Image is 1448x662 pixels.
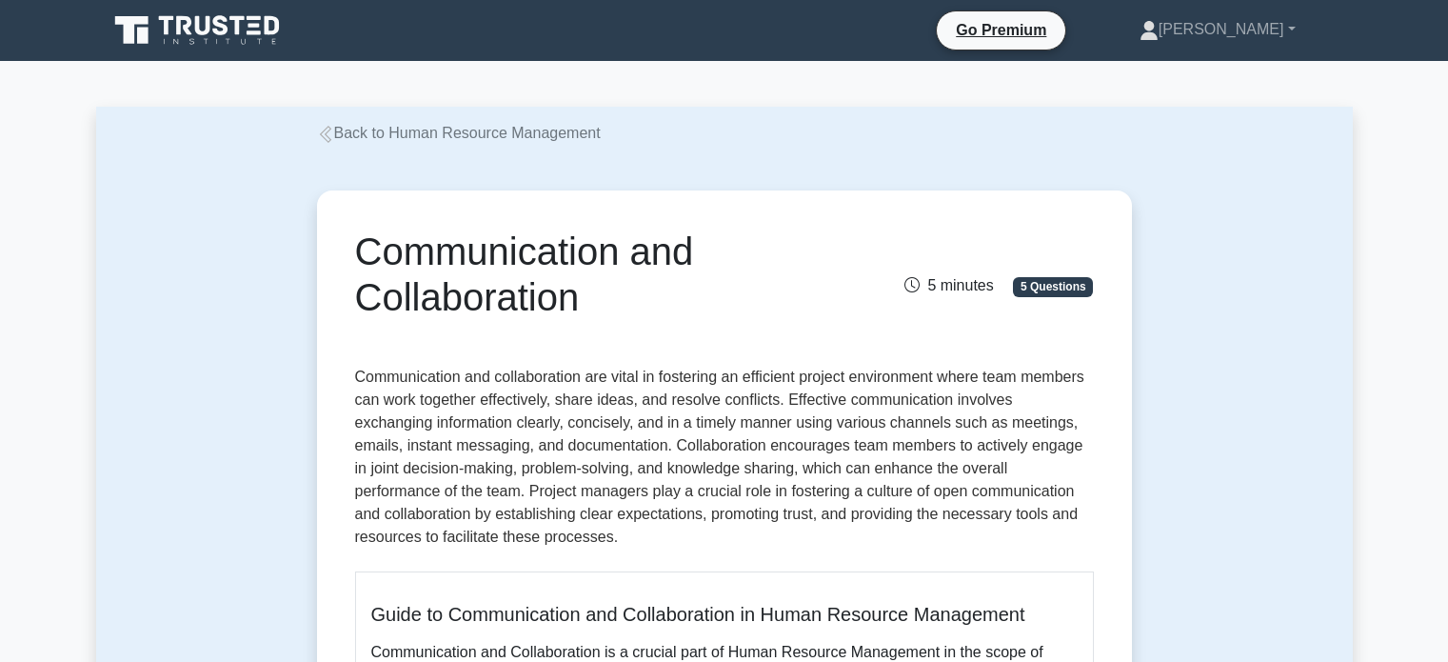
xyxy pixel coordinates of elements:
[355,366,1094,556] p: Communication and collaboration are vital in fostering an efficient project environment where tea...
[1094,10,1341,49] a: [PERSON_NAME]
[355,229,840,320] h1: Communication and Collaboration
[317,125,601,141] a: Back to Human Resource Management
[904,277,993,293] span: 5 minutes
[944,18,1058,42] a: Go Premium
[371,603,1078,626] h5: Guide to Communication and Collaboration in Human Resource Management
[1013,277,1093,296] span: 5 Questions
